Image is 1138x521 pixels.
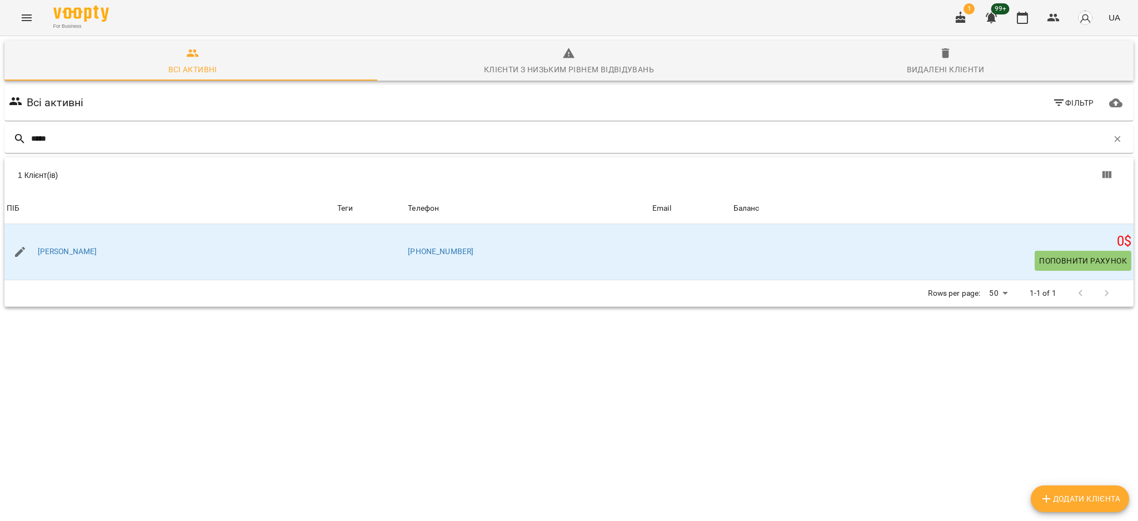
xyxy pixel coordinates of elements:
div: Теги [337,202,404,215]
div: Баланс [733,202,760,215]
div: 1 Клієнт(ів) [18,170,576,181]
span: Поповнити рахунок [1039,254,1127,267]
div: Телефон [408,202,439,215]
span: UA [1109,12,1120,23]
span: Телефон [408,202,648,215]
div: 50 [985,285,1011,301]
div: Sort [408,202,439,215]
h6: Всі активні [27,94,84,111]
img: avatar_s.png [1077,10,1093,26]
img: Voopty Logo [53,6,109,22]
span: 99+ [991,3,1010,14]
span: Email [652,202,729,215]
span: ПІБ [7,202,333,215]
button: Menu [13,4,40,31]
div: Sort [652,202,671,215]
div: ПІБ [7,202,19,215]
span: 1 [964,3,975,14]
a: [PERSON_NAME] [38,246,97,257]
a: [PHONE_NUMBER] [408,247,473,256]
span: For Business [53,23,109,30]
button: UA [1104,7,1125,28]
div: Видалені клієнти [907,63,984,76]
span: Фільтр [1052,96,1094,110]
div: Email [652,202,671,215]
button: Показати колонки [1094,162,1120,188]
div: Всі активні [168,63,217,76]
p: Rows per page: [928,288,980,299]
div: Sort [733,202,760,215]
button: Фільтр [1048,93,1099,113]
div: Клієнти з низьким рівнем відвідувань [484,63,654,76]
button: Поповнити рахунок [1035,251,1131,271]
div: Sort [7,202,19,215]
p: 1-1 of 1 [1030,288,1056,299]
div: Table Toolbar [4,157,1134,193]
span: Баланс [733,202,1131,215]
h5: 0 $ [733,233,1131,250]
